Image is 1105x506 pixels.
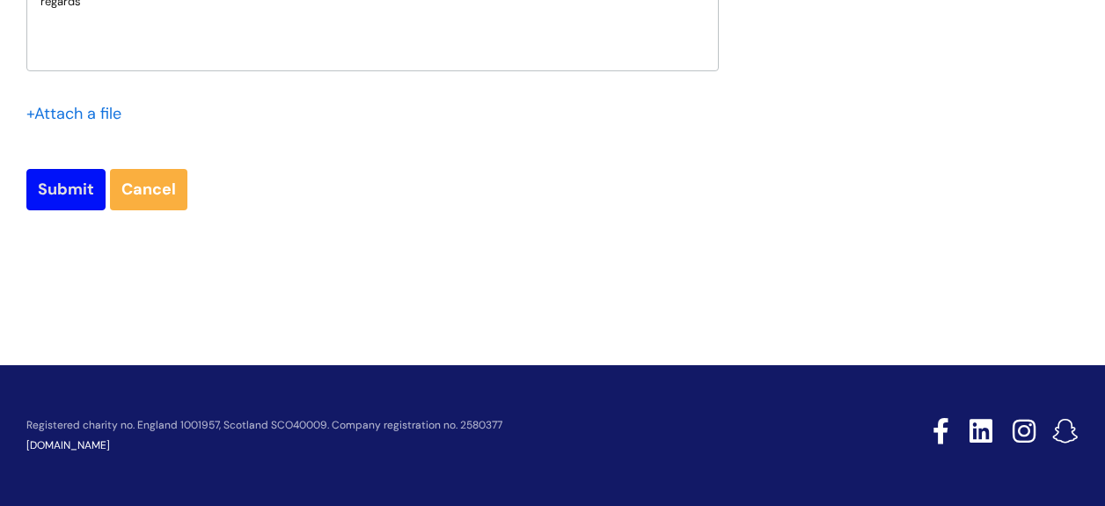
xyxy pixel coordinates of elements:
a: Cancel [110,169,187,209]
a: [DOMAIN_NAME] [26,438,110,452]
input: Submit [26,169,106,209]
p: Registered charity no. England 1001957, Scotland SCO40009. Company registration no. 2580377 [26,420,809,431]
div: Attach a file [26,99,132,128]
